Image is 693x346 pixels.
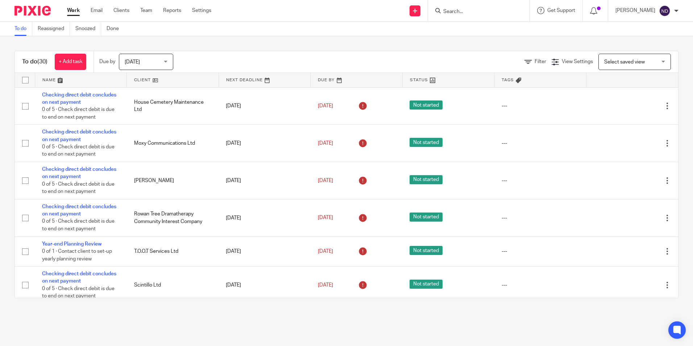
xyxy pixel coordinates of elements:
a: Snoozed [75,22,101,36]
span: 0 of 5 · Check direct debit is due to end on next payment [42,219,115,232]
span: Not started [410,175,443,184]
span: 0 of 1 · Contact client to set-up yearly planning review [42,249,112,261]
td: Moxy Communications Ltd [127,125,219,162]
a: Done [107,22,124,36]
td: [PERSON_NAME] [127,162,219,199]
span: Select saved view [604,59,645,65]
a: Work [67,7,80,14]
span: Not started [410,138,443,147]
p: [PERSON_NAME] [615,7,655,14]
td: Rowan Tree Dramatherapy Community Interest Company [127,199,219,236]
span: [DATE] [125,59,140,65]
input: Search [443,9,508,15]
span: [DATE] [318,103,333,108]
a: Year-end Planning Review [42,242,101,247]
div: --- [502,177,579,184]
td: [DATE] [219,162,311,199]
span: 0 of 5 · Check direct debit is due to end on next payment [42,107,115,120]
td: House Cemetery Maintenance Ltd [127,87,219,125]
td: T.O.O.T Services Ltd [127,236,219,266]
td: [DATE] [219,236,311,266]
img: Pixie [14,6,51,16]
a: Email [91,7,103,14]
a: Checking direct debit concludes on next payment [42,204,116,217]
span: [DATE] [318,249,333,254]
a: Settings [192,7,211,14]
span: (30) [37,59,47,65]
span: [DATE] [318,215,333,221]
span: Tags [502,78,514,82]
a: To do [14,22,32,36]
span: Get Support [547,8,575,13]
div: --- [502,214,579,222]
a: Reports [163,7,181,14]
span: View Settings [562,59,593,64]
td: [DATE] [219,199,311,236]
span: Not started [410,280,443,289]
span: [DATE] [318,178,333,183]
a: Checking direct debit concludes on next payment [42,129,116,142]
a: Team [140,7,152,14]
span: Not started [410,246,443,255]
a: Clients [113,7,129,14]
a: Reassigned [38,22,70,36]
a: Checking direct debit concludes on next payment [42,92,116,105]
p: Due by [99,58,115,65]
td: Scintillo Ltd [127,267,219,304]
div: --- [502,140,579,147]
span: Filter [535,59,546,64]
td: [DATE] [219,125,311,162]
h1: To do [22,58,47,66]
span: 0 of 5 · Check direct debit is due to end on next payment [42,182,115,194]
div: --- [502,102,579,110]
a: + Add task [55,54,86,70]
div: --- [502,281,579,289]
td: [DATE] [219,267,311,304]
span: 0 of 5 · Check direct debit is due to end on next payment [42,144,115,157]
span: Not started [410,100,443,110]
span: Not started [410,213,443,222]
span: [DATE] [318,283,333,288]
img: svg%3E [659,5,671,17]
span: [DATE] [318,141,333,146]
a: Checking direct debit concludes on next payment [42,271,116,284]
a: Checking direct debit concludes on next payment [42,167,116,179]
div: --- [502,248,579,255]
span: 0 of 5 · Check direct debit is due to end on next payment [42,286,115,299]
td: [DATE] [219,87,311,125]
